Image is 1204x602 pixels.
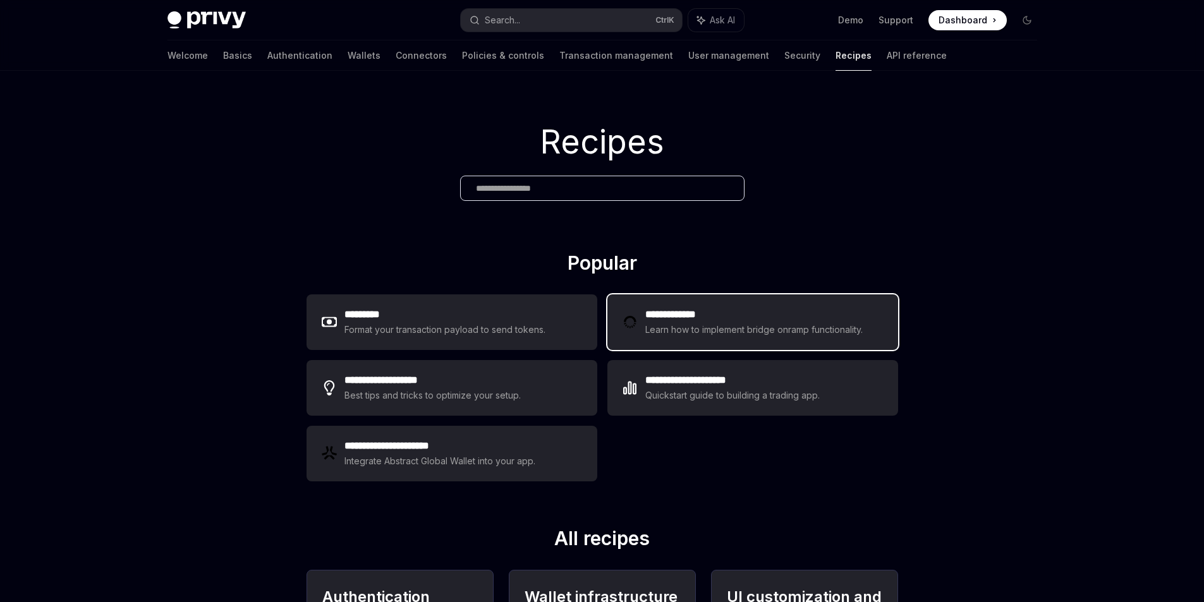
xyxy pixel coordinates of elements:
a: Policies & controls [462,40,544,71]
div: Search... [485,13,520,28]
a: User management [688,40,769,71]
div: Best tips and tricks to optimize your setup. [344,388,523,403]
a: Support [879,14,913,27]
div: Quickstart guide to building a trading app. [645,388,820,403]
a: API reference [887,40,947,71]
span: Ctrl K [655,15,674,25]
a: **** ****Format your transaction payload to send tokens. [307,294,597,350]
a: Wallets [348,40,380,71]
a: **** **** ***Learn how to implement bridge onramp functionality. [607,294,898,350]
a: Transaction management [559,40,673,71]
a: Basics [223,40,252,71]
a: Security [784,40,820,71]
span: Ask AI [710,14,735,27]
button: Toggle dark mode [1017,10,1037,30]
a: Welcome [167,40,208,71]
div: Integrate Abstract Global Wallet into your app. [344,454,537,469]
h2: All recipes [307,527,898,555]
a: Authentication [267,40,332,71]
a: Demo [838,14,863,27]
div: Format your transaction payload to send tokens. [344,322,546,337]
a: Dashboard [928,10,1007,30]
div: Learn how to implement bridge onramp functionality. [645,322,867,337]
button: Ask AI [688,9,744,32]
span: Dashboard [939,14,987,27]
h2: Popular [307,251,898,279]
a: Recipes [836,40,872,71]
button: Search...CtrlK [461,9,682,32]
img: dark logo [167,11,246,29]
a: Connectors [396,40,447,71]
